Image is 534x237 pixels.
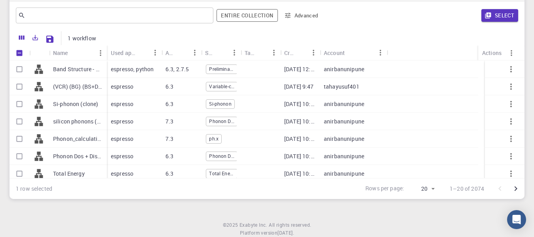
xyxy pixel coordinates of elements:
[111,65,154,73] p: espresso, python
[111,118,133,125] p: espresso
[324,65,364,73] p: anirbanunipune
[284,170,316,178] p: [DATE] 10:09
[505,47,518,59] button: Menu
[239,222,267,228] span: Exabyte Inc.
[165,170,173,178] p: 6.3
[16,6,40,13] span: Destek
[374,46,387,59] button: Menu
[245,45,255,61] div: Tags
[228,46,241,59] button: Menu
[53,170,85,178] p: Total Energy
[29,31,42,44] button: Export
[94,47,107,59] button: Menu
[281,9,322,22] button: Advanced
[268,46,280,59] button: Menu
[320,45,387,61] div: Account
[206,153,237,159] span: Phonon Density of States + Dispersions
[107,45,162,61] div: Used application
[149,46,162,59] button: Menu
[165,118,173,125] p: 7.3
[239,221,267,229] a: Exabyte Inc.
[29,45,49,61] div: Icon
[111,170,133,178] p: espresso
[482,45,502,61] div: Actions
[42,31,58,47] button: Save Explorer Settings
[481,9,518,22] button: Select
[241,45,280,61] div: Tags
[16,185,52,193] div: 1 row selected
[324,152,364,160] p: anirbanunipune
[217,9,277,22] button: Entire collection
[165,100,173,108] p: 6.3
[136,46,149,59] button: Sort
[206,170,237,177] span: Total Energy
[284,45,295,61] div: Created
[240,229,277,237] span: Platform version
[53,65,103,73] p: Band Structure - HSE - MoS2 test (clone) (clone) (clone)
[324,170,364,178] p: anirbanunipune
[217,9,277,22] span: Filter throughout whole library including sets (folders)
[188,46,201,59] button: Menu
[280,45,320,61] div: Created
[165,45,176,61] div: Application Version
[15,31,29,44] button: Columns
[206,118,237,125] span: Phonon Density of States + Dispersions
[165,135,173,143] p: 7.3
[345,46,357,59] button: Sort
[277,229,294,236] span: [DATE] .
[53,83,103,91] p: (VCR) (BG) (BS+DoS) - 6.3 PBE
[324,45,345,61] div: Account
[53,118,103,125] p: silicon phonons (clone) (clone)
[53,100,99,108] p: Si-phonon (clone)
[206,100,234,107] span: Si-phonon
[162,45,201,61] div: Application Version
[49,45,107,61] div: Name
[255,46,268,59] button: Sort
[111,45,136,61] div: Used application
[111,135,133,143] p: espresso
[284,100,316,108] p: [DATE] 10:17
[284,83,314,91] p: [DATE] 9:47
[206,66,237,72] span: Preliminary SCF Calculation
[53,45,68,61] div: Name
[111,100,133,108] p: espresso
[407,183,437,195] div: 20
[205,45,215,61] div: Subworkflows
[176,46,188,59] button: Sort
[111,152,133,160] p: espresso
[53,135,103,143] p: Phonon_calculation (clone)
[507,210,526,229] div: Open Intercom Messenger
[215,46,228,59] button: Sort
[201,45,241,61] div: Subworkflows
[68,47,81,59] button: Sort
[277,229,294,237] a: [DATE].
[223,221,239,229] span: © 2025
[111,83,133,91] p: espresso
[53,152,103,160] p: Phonon Dos + Dispersions (clone) (clone)
[165,65,189,73] p: 6.3, 2.7.5
[206,83,237,90] span: Variable-cell Relaxation
[324,118,364,125] p: anirbanunipune
[324,135,364,143] p: anirbanunipune
[324,83,359,91] p: tahayusuf401
[450,185,484,193] p: 1–20 of 2074
[295,46,307,59] button: Sort
[206,135,221,142] span: ph.x
[508,181,524,197] button: Go to next page
[324,100,364,108] p: anirbanunipune
[165,83,173,91] p: 6.3
[269,221,311,229] span: All rights reserved.
[165,152,173,160] p: 6.3
[284,118,316,125] p: [DATE] 10:16
[284,65,316,73] p: [DATE] 12:52
[365,184,404,193] p: Rows per page:
[478,45,518,61] div: Actions
[284,152,316,160] p: [DATE] 10:16
[68,34,96,42] p: 1 workflow
[284,135,316,143] p: [DATE] 10:16
[307,46,320,59] button: Menu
